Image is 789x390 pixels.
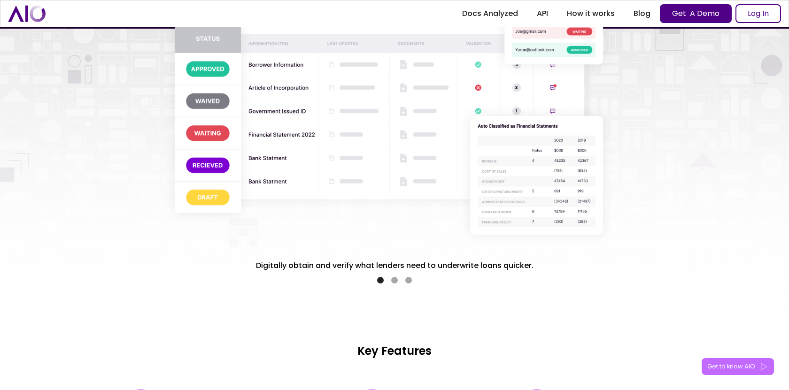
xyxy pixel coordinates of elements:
[735,4,781,23] a: Log In
[256,260,534,271] h5: Digitally obtain and verify what lenders need to underwrite loans quicker.
[624,5,660,22] a: Blog
[527,5,557,22] a: API
[391,277,398,283] div: Show slide 2 of 3
[557,5,624,22] a: How it works
[660,4,732,23] a: Get A Demo
[405,277,412,283] div: Show slide 3 of 3
[707,362,755,371] div: Get to know AIO
[377,277,384,283] div: Show slide 1 of 3
[453,5,527,22] a: Docs Analyzed
[127,343,662,359] h3: Key Features
[8,5,46,22] a: home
